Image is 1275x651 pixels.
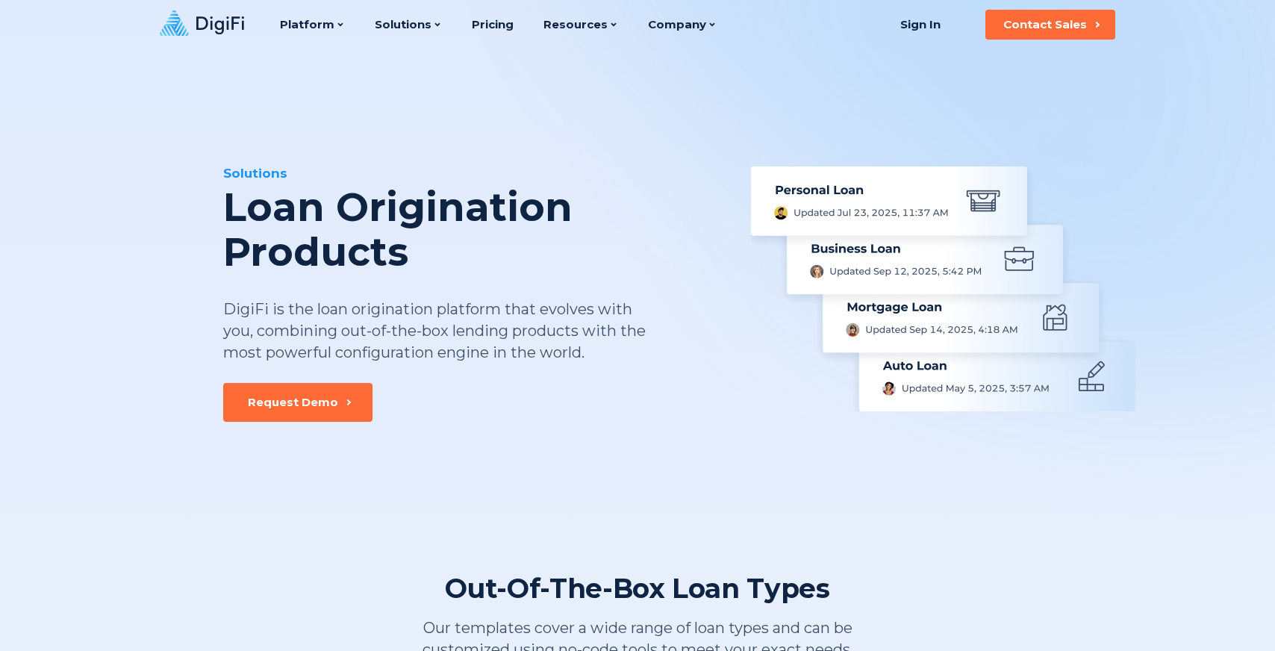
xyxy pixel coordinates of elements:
div: Out-Of-The-Box Loan Types [445,571,829,605]
button: Request Demo [223,383,372,422]
div: Solutions [223,164,725,182]
div: Loan Origination Products [223,185,725,275]
a: Sign In [882,10,958,40]
div: Request Demo [248,395,338,410]
button: Contact Sales [985,10,1115,40]
div: Contact Sales [1003,17,1087,32]
div: DigiFi is the loan origination platform that evolves with you, combining out-of-the-box lending p... [223,299,647,364]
